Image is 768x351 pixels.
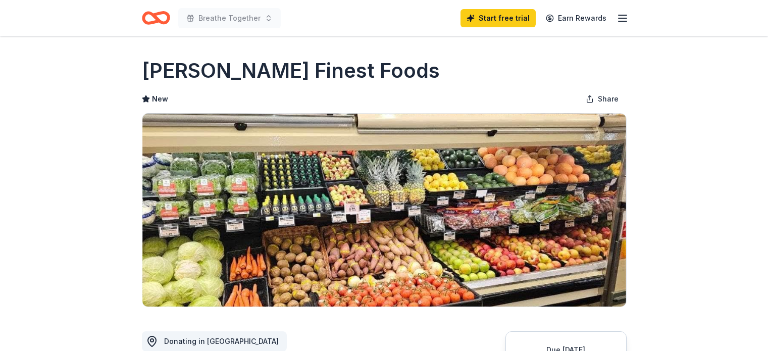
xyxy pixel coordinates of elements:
[178,8,281,28] button: Breathe Together
[198,12,261,24] span: Breathe Together
[152,93,168,105] span: New
[540,9,612,27] a: Earn Rewards
[164,337,279,345] span: Donating in [GEOGRAPHIC_DATA]
[142,114,626,307] img: Image for Jensen’s Finest Foods
[142,57,440,85] h1: [PERSON_NAME] Finest Foods
[578,89,627,109] button: Share
[142,6,170,30] a: Home
[598,93,619,105] span: Share
[460,9,536,27] a: Start free trial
